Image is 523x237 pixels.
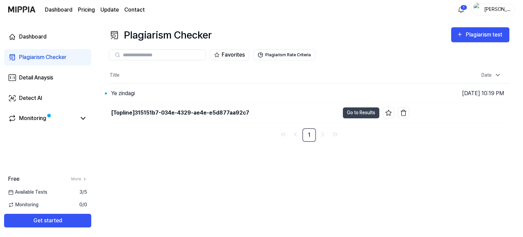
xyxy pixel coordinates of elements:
div: Plagiarism Checker [19,53,66,61]
button: Go to Results [343,107,379,118]
a: Detail Anaysis [4,70,91,86]
a: Go to first page [278,129,289,140]
a: Update [100,6,119,14]
img: profile [474,3,482,16]
a: Monitoring [8,114,76,122]
span: Free [8,175,19,183]
div: Plagiarism test [466,30,504,39]
a: Pricing [78,6,95,14]
button: Favorites [210,49,249,60]
div: Dashboard [19,33,47,41]
a: Go to last page [330,129,340,140]
a: Detect AI [4,90,91,106]
div: Plagiarism Checker [109,27,212,43]
button: Plagiarism Rate Criteria [253,49,315,60]
button: Plagiarism test [451,27,509,42]
img: 알림 [457,5,465,14]
div: Ye zindagi [111,89,135,98]
div: Date [479,70,504,81]
button: 알림1 [456,4,466,15]
td: [DATE] 4:27 PM [409,103,509,122]
a: Dashboard [4,29,91,45]
nav: pagination [109,128,509,142]
div: [PERSON_NAME] [484,5,510,13]
div: Detail Anaysis [19,74,53,82]
a: Go to previous page [290,129,301,140]
div: Monitoring [19,114,46,122]
a: Go to next page [317,129,328,140]
a: 1 [302,128,316,142]
button: profile[PERSON_NAME] [471,4,515,15]
div: 1 [460,5,467,10]
div: [Topline] 315151b7-034e-4329-ae4e-e5d877aa92c7 [111,109,249,117]
td: [DATE] 10:19 PM [409,84,509,103]
a: Dashboard [45,6,73,14]
span: 0 / 0 [79,201,87,208]
span: Monitoring [8,201,38,208]
img: delete [400,109,407,116]
button: Get started [4,214,91,227]
a: More [71,176,87,182]
div: Detect AI [19,94,42,102]
span: Available Tests [8,189,47,196]
a: Contact [124,6,145,14]
th: Title [109,67,409,84]
span: 3 / 5 [79,189,87,196]
a: Plagiarism Checker [4,49,91,65]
